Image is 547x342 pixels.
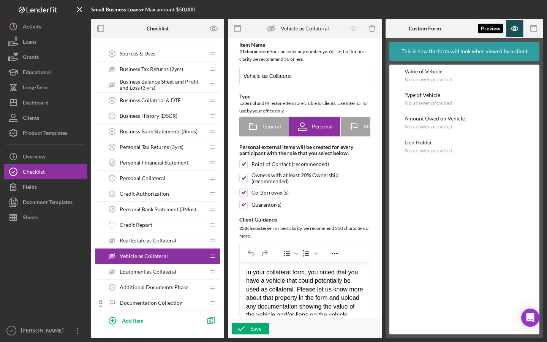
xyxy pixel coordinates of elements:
[120,269,176,275] span: Equipment as Collateral
[405,147,452,154] div: No answer provided
[120,160,188,166] span: Personal Financial Statement
[120,300,183,306] span: Documentation Collection
[4,65,87,80] button: Educational
[521,309,539,327] div: Open Intercom Messenger
[120,253,168,259] span: Vehicle as Collateral
[239,48,370,63] div: You can enter any number you'd like, but for best clarity we recommend 50 or less.
[239,225,272,231] b: 252 character s •
[4,179,87,195] button: Fields
[4,195,87,210] button: Document Templates
[23,95,49,112] div: Dashboard
[4,34,87,49] button: Loans
[239,42,370,48] div: Item Name
[120,144,183,150] span: Personal Tax Returns (3yrs)
[405,116,525,122] div: Amount Owed on Vehicle
[4,80,87,95] button: Long-Term
[4,95,87,110] a: Dashboard
[23,149,46,166] div: Overview
[23,65,51,82] div: Educational
[258,248,271,259] button: Redo
[103,313,201,328] button: Add Item
[405,139,525,146] div: Lien Holder
[120,79,205,91] span: Business Balance Sheet and Profit and Loss (3 yrs)
[300,248,319,259] div: Numbered list
[4,323,87,338] button: VI[PERSON_NAME]
[120,97,181,103] span: Business Collateral & DTE
[120,206,196,212] span: Personal Bank Statement (3Mos)
[4,110,87,125] button: Clients
[120,113,177,119] span: Business History (DSCR)
[251,190,289,196] div: Co-Borrower(s)
[111,130,113,133] tspan: 8
[405,123,452,130] div: No answer provided
[110,285,114,289] tspan: 14
[364,123,387,130] span: Milestone
[23,179,37,196] div: Fields
[110,207,114,211] tspan: 13
[111,114,113,118] tspan: 7
[4,49,87,65] button: Grants
[122,313,144,328] div: Add Item
[120,284,188,290] span: Additional Documents Phase
[251,161,329,167] div: Point of Contact (recommended)
[120,237,176,244] span: Real Estate as Collateral
[405,68,525,74] div: Value of Vehicle
[91,6,195,13] div: • Max amount $50,000
[23,164,45,181] div: Checklist
[405,100,452,106] div: No answer provided
[239,217,370,223] div: Client Guidance
[120,191,169,197] span: Credit Authorization
[23,125,67,142] div: Product Templates
[147,25,169,32] b: Checklist
[245,248,258,259] button: Undo
[312,123,333,130] span: Personal
[4,210,87,225] button: Sheets
[251,172,370,184] div: Owners with at least 20% Ownership (recommended)
[281,25,329,32] div: Vehicle as Collateral
[23,80,48,97] div: Long-Term
[111,52,113,55] tspan: 5
[409,25,441,32] b: Custom Form
[251,202,281,208] div: Guarantor(s)
[91,6,141,13] b: Small Business Loans
[23,34,36,51] div: Loans
[328,248,341,259] button: Reveal or hide additional toolbar items
[23,110,39,127] div: Clients
[110,176,114,180] tspan: 11
[4,164,87,179] button: Checklist
[251,323,261,334] div: Save
[239,100,370,115] div: External and Milestone items are visible to clients. Use Internal for use by your office only.
[402,42,528,61] div: This is how the form will look when viewed by a client
[4,149,87,164] button: Overview
[405,92,525,98] div: Type of Vehicle
[110,192,114,196] tspan: 12
[239,144,370,156] div: Personal external items will be created for every participant with the role that you select below.
[239,49,269,54] b: 21 character s •
[111,98,113,102] tspan: 6
[19,323,68,340] div: [PERSON_NAME]
[111,145,113,149] tspan: 9
[4,19,87,34] button: Activity
[120,175,165,181] span: Personal Collateral
[239,225,370,240] div: For best clarity, we recommend 250 characters or more.
[110,334,205,340] div: Decision
[232,323,269,334] button: Save
[4,125,87,141] button: Product Templates
[280,248,299,259] div: Bullet list
[262,123,281,130] span: General
[23,195,73,212] div: Document Templates
[23,49,39,66] div: Grants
